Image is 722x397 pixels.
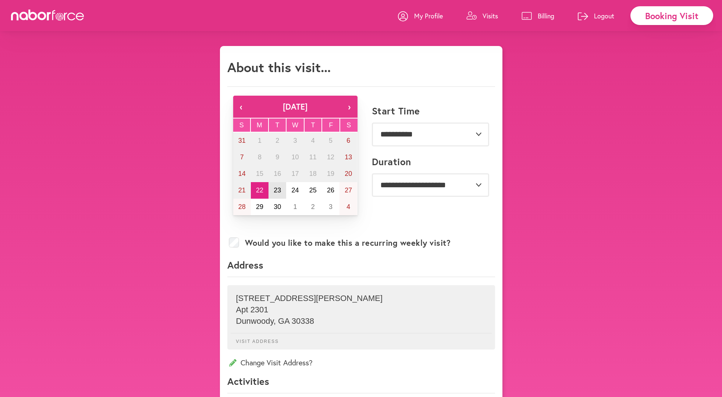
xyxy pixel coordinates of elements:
[291,170,299,177] abbr: September 17, 2025
[233,199,251,215] button: September 28, 2025
[304,199,322,215] button: October 2, 2025
[275,121,279,129] abbr: Tuesday
[293,137,297,144] abbr: September 3, 2025
[345,187,352,194] abbr: September 27, 2025
[227,358,495,368] p: Change Visit Address?
[594,11,614,20] p: Logout
[286,199,304,215] button: October 1, 2025
[398,5,443,27] a: My Profile
[346,137,350,144] abbr: September 6, 2025
[309,153,317,161] abbr: September 11, 2025
[346,121,351,129] abbr: Saturday
[339,132,357,149] button: September 6, 2025
[274,170,281,177] abbr: September 16, 2025
[329,121,333,129] abbr: Friday
[286,149,304,166] button: September 10, 2025
[311,121,315,129] abbr: Thursday
[238,187,246,194] abbr: September 21, 2025
[309,187,317,194] abbr: September 25, 2025
[256,203,263,210] abbr: September 29, 2025
[239,121,244,129] abbr: Sunday
[236,294,486,303] p: [STREET_ADDRESS][PERSON_NAME]
[268,149,286,166] button: September 9, 2025
[345,153,352,161] abbr: September 13, 2025
[238,203,246,210] abbr: September 28, 2025
[578,5,614,27] a: Logout
[304,166,322,182] button: September 18, 2025
[258,153,262,161] abbr: September 8, 2025
[339,182,357,199] button: September 27, 2025
[286,132,304,149] button: September 3, 2025
[339,149,357,166] button: September 13, 2025
[245,238,451,248] label: Would you like to make this a recurring weekly visit?
[304,149,322,166] button: September 11, 2025
[240,153,244,161] abbr: September 7, 2025
[233,166,251,182] button: September 14, 2025
[258,137,262,144] abbr: September 1, 2025
[304,132,322,149] button: September 4, 2025
[274,203,281,210] abbr: September 30, 2025
[256,187,263,194] abbr: September 22, 2025
[227,259,495,277] p: Address
[236,316,486,326] p: Dunwoody , GA 30338
[291,187,299,194] abbr: September 24, 2025
[322,182,339,199] button: September 26, 2025
[251,149,268,166] button: September 8, 2025
[339,166,357,182] button: September 20, 2025
[251,132,268,149] button: September 1, 2025
[268,166,286,182] button: September 16, 2025
[227,59,331,75] h1: About this visit...
[322,132,339,149] button: September 5, 2025
[466,5,498,27] a: Visits
[522,5,554,27] a: Billing
[238,137,246,144] abbr: August 31, 2025
[275,137,279,144] abbr: September 2, 2025
[268,132,286,149] button: September 2, 2025
[329,137,332,144] abbr: September 5, 2025
[311,137,315,144] abbr: September 4, 2025
[372,105,420,117] label: Start Time
[274,187,281,194] abbr: September 23, 2025
[275,153,279,161] abbr: September 9, 2025
[251,199,268,215] button: September 29, 2025
[233,149,251,166] button: September 7, 2025
[538,11,554,20] p: Billing
[483,11,498,20] p: Visits
[236,305,486,315] p: Apt 2301
[291,153,299,161] abbr: September 10, 2025
[329,203,332,210] abbr: October 3, 2025
[256,170,263,177] abbr: September 15, 2025
[304,182,322,199] button: September 25, 2025
[309,170,317,177] abbr: September 18, 2025
[231,333,492,344] p: Visit Address
[238,170,246,177] abbr: September 14, 2025
[257,121,262,129] abbr: Monday
[322,149,339,166] button: September 12, 2025
[341,96,358,118] button: ›
[268,182,286,199] button: September 23, 2025
[327,170,334,177] abbr: September 19, 2025
[339,199,357,215] button: October 4, 2025
[251,166,268,182] button: September 15, 2025
[249,96,341,118] button: [DATE]
[346,203,350,210] abbr: October 4, 2025
[630,6,713,25] div: Booking Visit
[345,170,352,177] abbr: September 20, 2025
[292,121,298,129] abbr: Wednesday
[251,182,268,199] button: September 22, 2025
[311,203,315,210] abbr: October 2, 2025
[414,11,443,20] p: My Profile
[327,153,334,161] abbr: September 12, 2025
[327,187,334,194] abbr: September 26, 2025
[268,199,286,215] button: September 30, 2025
[286,166,304,182] button: September 17, 2025
[322,166,339,182] button: September 19, 2025
[293,203,297,210] abbr: October 1, 2025
[372,156,411,167] label: Duration
[322,199,339,215] button: October 3, 2025
[233,132,251,149] button: August 31, 2025
[233,96,249,118] button: ‹
[233,182,251,199] button: September 21, 2025
[227,375,495,393] p: Activities
[286,182,304,199] button: September 24, 2025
